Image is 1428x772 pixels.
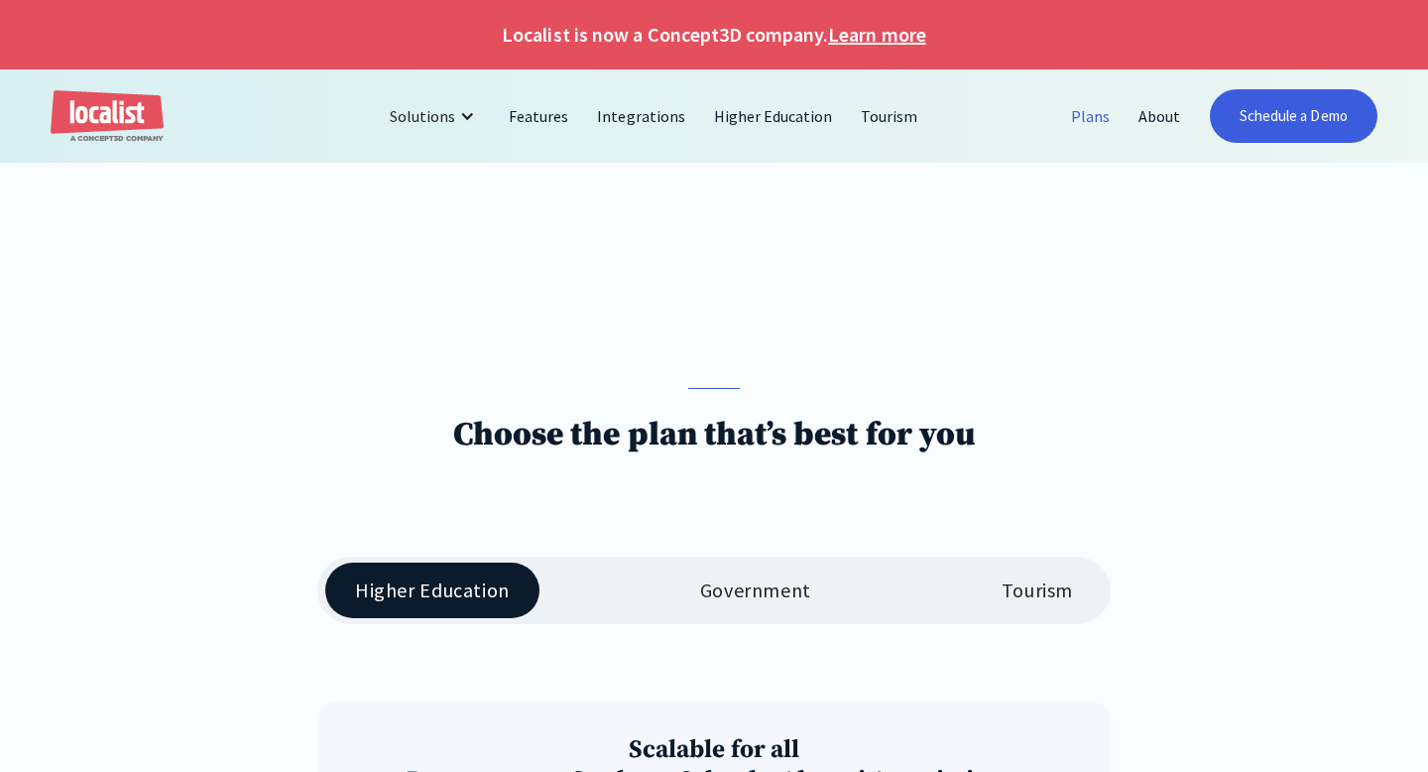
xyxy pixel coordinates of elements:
h1: Choose the plan that’s best for you [453,415,975,455]
a: Learn more [828,20,925,50]
div: Solutions [390,104,455,128]
a: About [1125,92,1195,140]
a: Tourism [847,92,932,140]
a: home [51,90,164,143]
a: Higher Education [700,92,848,140]
div: Solutions [375,92,495,140]
a: Integrations [583,92,699,140]
a: Plans [1057,92,1125,140]
div: Government [700,579,811,602]
div: Higher Education [355,579,510,602]
div: Tourism [1002,579,1073,602]
a: Schedule a Demo [1210,89,1377,143]
a: Features [495,92,583,140]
